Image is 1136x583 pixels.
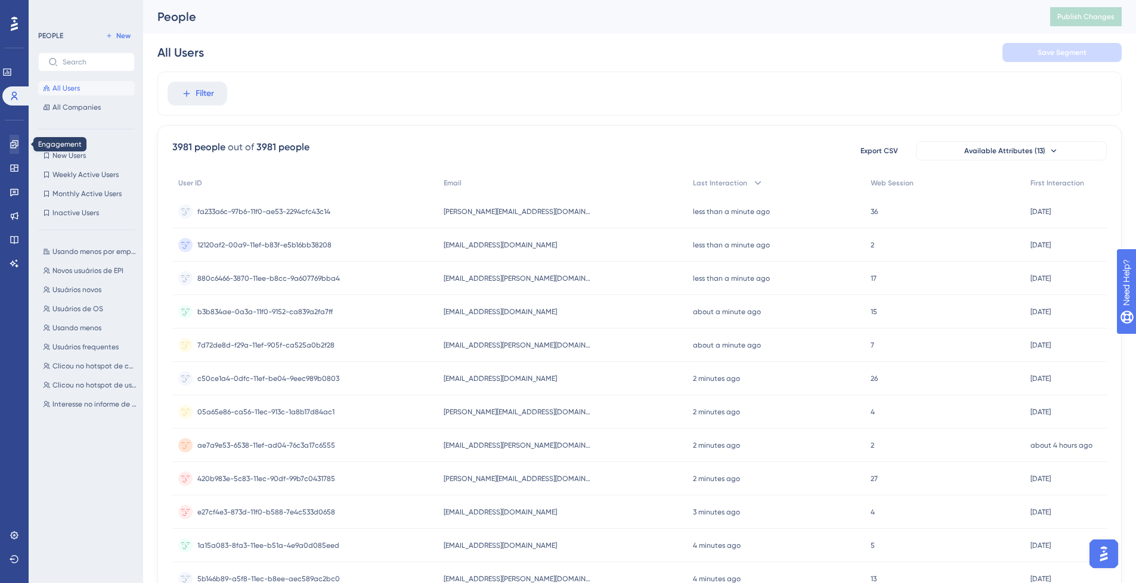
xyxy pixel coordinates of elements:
[1030,374,1051,383] time: [DATE]
[52,285,101,294] span: Usuários novos
[1030,441,1092,449] time: about 4 hours ago
[52,361,137,371] span: Clicou no hotspot de checklist personalizado
[197,474,335,483] span: 420b983e-5c83-11ec-90df-99b7c0431785
[693,441,740,449] time: 2 minutes ago
[116,31,131,41] span: New
[52,380,137,390] span: Clicou no hotspot de usuário
[197,541,339,550] span: 1a15a083-8fa3-11ee-b51a-4e9a0d085eed
[1030,508,1051,516] time: [DATE]
[52,170,119,179] span: Weekly Active Users
[38,168,135,182] button: Weekly Active Users
[197,507,335,517] span: e27cf4e3-873d-11f0-b588-7e4c533d0658
[197,274,340,283] span: 880c6466-3870-11ee-b8cc-9a607769bba4
[38,397,142,411] button: Interesse no informe de condição [PERSON_NAME]
[444,474,593,483] span: [PERSON_NAME][EMAIL_ADDRESS][DOMAIN_NAME]
[52,103,101,112] span: All Companies
[849,141,909,160] button: Export CSV
[693,408,740,416] time: 2 minutes ago
[860,146,898,156] span: Export CSV
[693,241,770,249] time: less than a minute ago
[871,240,874,250] span: 2
[693,308,761,316] time: about a minute ago
[444,274,593,283] span: [EMAIL_ADDRESS][PERSON_NAME][DOMAIN_NAME]
[38,283,142,297] button: Usuários novos
[444,340,593,350] span: [EMAIL_ADDRESS][PERSON_NAME][DOMAIN_NAME]
[52,189,122,199] span: Monthly Active Users
[38,302,142,316] button: Usuários de OS
[38,244,142,259] button: Usando menos por empresa
[444,374,557,383] span: [EMAIL_ADDRESS][DOMAIN_NAME]
[871,274,877,283] span: 17
[197,207,330,216] span: fa233a6c-97b6-11f0-ae53-2294cfc43c14
[871,207,878,216] span: 36
[38,31,63,41] div: PEOPLE
[871,541,875,550] span: 5
[197,307,333,317] span: b3b834ae-0a3a-11f0-9152-ca839a2fa7ff
[52,83,80,93] span: All Users
[444,178,462,188] span: Email
[871,340,874,350] span: 7
[1086,536,1122,572] iframe: UserGuiding AI Assistant Launcher
[38,359,142,373] button: Clicou no hotspot de checklist personalizado
[693,341,761,349] time: about a minute ago
[693,207,770,216] time: less than a minute ago
[52,151,86,160] span: New Users
[197,240,332,250] span: 12120af2-00a9-11ef-b83f-e5b16bb38208
[1057,12,1115,21] span: Publish Changes
[197,441,335,450] span: ae7a9e53-6538-11ef-ad04-76c3a17c6555
[38,81,135,95] button: All Users
[28,3,75,17] span: Need Help?
[1030,475,1051,483] time: [DATE]
[38,100,135,114] button: All Companies
[693,475,740,483] time: 2 minutes ago
[1050,7,1122,26] button: Publish Changes
[157,44,204,61] div: All Users
[52,208,99,218] span: Inactive Users
[168,82,227,106] button: Filter
[38,187,135,201] button: Monthly Active Users
[693,541,741,550] time: 4 minutes ago
[693,274,770,283] time: less than a minute ago
[38,340,142,354] button: Usuários frequentes
[197,340,335,350] span: 7d72de8d-f29a-11ef-905f-ca525a0b2f28
[197,407,335,417] span: 05a65e86-ca56-11ec-913c-1a8b17d84ac1
[256,140,309,154] div: 3981 people
[693,508,740,516] time: 3 minutes ago
[693,178,747,188] span: Last Interaction
[693,374,740,383] time: 2 minutes ago
[1030,178,1084,188] span: First Interaction
[38,378,142,392] button: Clicou no hotspot de usuário
[52,247,137,256] span: Usando menos por empresa
[444,240,557,250] span: [EMAIL_ADDRESS][DOMAIN_NAME]
[693,575,741,583] time: 4 minutes ago
[52,323,101,333] span: Usando menos
[52,266,123,275] span: Novos usuários de EPI
[1030,408,1051,416] time: [DATE]
[38,206,135,220] button: Inactive Users
[444,307,557,317] span: [EMAIL_ADDRESS][DOMAIN_NAME]
[444,407,593,417] span: [PERSON_NAME][EMAIL_ADDRESS][DOMAIN_NAME]
[1030,308,1051,316] time: [DATE]
[1030,541,1051,550] time: [DATE]
[38,148,135,163] button: New Users
[444,541,557,550] span: [EMAIL_ADDRESS][DOMAIN_NAME]
[871,507,875,517] span: 4
[1030,341,1051,349] time: [DATE]
[1038,48,1087,57] span: Save Segment
[63,58,125,66] input: Search
[916,141,1107,160] button: Available Attributes (13)
[52,304,103,314] span: Usuários de OS
[228,140,254,154] div: out of
[871,407,875,417] span: 4
[1002,43,1122,62] button: Save Segment
[871,474,878,483] span: 27
[871,178,914,188] span: Web Session
[871,441,874,450] span: 2
[871,307,877,317] span: 15
[197,374,339,383] span: c50ce1a4-0dfc-11ef-be04-9eec989b0803
[1030,241,1051,249] time: [DATE]
[172,140,225,154] div: 3981 people
[178,178,202,188] span: User ID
